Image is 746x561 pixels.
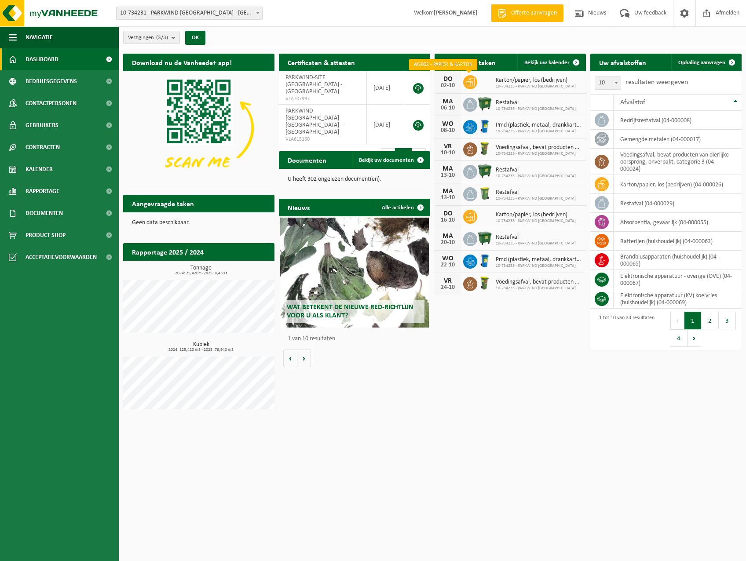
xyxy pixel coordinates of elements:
div: MA [439,165,457,172]
div: 10-10 [439,150,457,156]
span: Documenten [26,202,63,224]
button: 4 [670,329,687,347]
div: DO [439,76,457,83]
span: Bekijk uw kalender [524,60,570,66]
a: Alle artikelen [375,199,429,216]
button: OK [185,31,205,45]
span: Kalender [26,158,53,180]
button: 2 [702,312,719,329]
td: [DATE] [367,71,404,105]
span: Voedingsafval, bevat producten van dierlijke oorsprong, onverpakt, categorie 3 [496,279,581,286]
button: Volgende [297,350,311,367]
span: 10-734235 - PARKWIND [GEOGRAPHIC_DATA] [496,219,576,224]
span: 10 [595,77,621,89]
span: Restafval [496,234,576,241]
span: Gebruikers [26,114,59,136]
img: WB-0060-HPE-GN-50 [477,141,492,156]
span: 10-734235 - PARKWIND [GEOGRAPHIC_DATA] [496,174,576,179]
h2: Uw afvalstoffen [590,54,655,71]
span: 10-734231 - PARKWIND NV - LEUVEN [116,7,263,20]
button: Vorige [283,350,297,367]
span: Offerte aanvragen [509,9,559,18]
span: Wat betekent de nieuwe RED-richtlijn voor u als klant? [287,304,413,319]
div: 02-10 [439,83,457,89]
td: [DATE] [367,105,404,145]
p: U heeft 302 ongelezen document(en). [288,176,421,182]
span: Navigatie [26,26,53,48]
span: 10-734235 - PARKWIND [GEOGRAPHIC_DATA] [496,106,576,112]
button: Vestigingen(3/3) [123,31,180,44]
span: 10-734235 - PARKWIND [GEOGRAPHIC_DATA] [496,129,581,134]
span: Afvalstof [620,99,645,106]
span: Bekijk uw documenten [359,157,414,163]
td: batterijen (huishoudelijk) (04-000063) [614,232,742,251]
td: brandblusapparaten (huishoudelijk) (04-000065) [614,251,742,270]
span: Contactpersonen [26,92,77,114]
span: 2024: 125,420 m3 - 2025: 78,940 m3 [128,348,274,352]
h2: Certificaten & attesten [279,54,364,71]
span: 10-734235 - PARKWIND [GEOGRAPHIC_DATA] [496,263,581,269]
span: Vestigingen [128,31,168,44]
span: Contracten [26,136,60,158]
a: Offerte aanvragen [491,4,563,22]
span: Acceptatievoorwaarden [26,246,97,268]
span: Pmd (plastiek, metaal, drankkartons) (bedrijven) [496,122,581,129]
div: 24-10 [439,284,457,291]
p: Geen data beschikbaar. [132,220,266,226]
button: Previous [670,312,684,329]
p: 1 van 10 resultaten [288,336,426,342]
span: Karton/papier, los (bedrijven) [496,211,576,219]
div: 13-10 [439,195,457,201]
span: VLA615160 [285,136,360,143]
div: MA [439,233,457,240]
div: 16-10 [439,217,457,223]
td: elektronische apparatuur (KV) koelvries (huishoudelijk) (04-000069) [614,289,742,309]
a: Bekijk uw documenten [352,151,429,169]
span: Karton/papier, los (bedrijven) [496,77,576,84]
img: WB-0060-HPE-GN-50 [477,276,492,291]
span: Product Shop [26,224,66,246]
div: 1 tot 10 van 33 resultaten [595,311,655,348]
span: PARKWIND [GEOGRAPHIC_DATA] [GEOGRAPHIC_DATA] - [GEOGRAPHIC_DATA] [285,108,342,135]
h2: Documenten [279,151,335,168]
a: Bekijk uw kalender [517,54,585,71]
div: 08-10 [439,127,457,134]
img: WB-0240-HPE-BE-01 [477,119,492,134]
div: VR [439,143,457,150]
span: PARKWIND-SITE [GEOGRAPHIC_DATA] - [GEOGRAPHIC_DATA] [285,74,342,95]
h2: Download nu de Vanheede+ app! [123,54,241,71]
td: elektronische apparatuur - overige (OVE) (04-000067) [614,270,742,289]
div: WO [439,255,457,262]
span: Voedingsafval, bevat producten van dierlijke oorsprong, onverpakt, categorie 3 [496,144,581,151]
h3: Kubiek [128,342,274,352]
td: karton/papier, los (bedrijven) (04-000026) [614,175,742,194]
span: 10 [595,76,621,90]
span: 10-734235 - PARKWIND [GEOGRAPHIC_DATA] [496,151,581,157]
div: 20-10 [439,240,457,246]
div: MA [439,188,457,195]
img: WB-0240-HPE-GN-50 [477,186,492,201]
td: restafval (04-000029) [614,194,742,213]
div: 22-10 [439,262,457,268]
a: Ophaling aanvragen [671,54,741,71]
span: Restafval [496,167,576,174]
div: 13-10 [439,172,457,178]
img: Download de VHEPlus App [123,71,274,185]
button: Next [687,329,701,347]
span: Restafval [496,99,576,106]
count: (3/3) [156,35,168,40]
span: Restafval [496,189,576,196]
strong: [PERSON_NAME] [434,10,478,16]
label: resultaten weergeven [625,79,688,86]
td: voedingsafval, bevat producten van dierlijke oorsprong, onverpakt, categorie 3 (04-000024) [614,149,742,175]
img: WB-1100-HPE-GN-01 [477,164,492,178]
span: VLA707997 [285,95,360,102]
h2: Nieuws [279,199,318,216]
h3: Tonnage [128,265,274,276]
span: 10-734235 - PARKWIND [GEOGRAPHIC_DATA] [496,241,576,246]
div: 06-10 [439,105,457,111]
a: Bekijk rapportage [209,260,274,278]
img: WB-1100-HPE-GN-01 [477,96,492,111]
img: WB-1100-HPE-GN-01 [477,231,492,246]
span: 10-734231 - PARKWIND NV - LEUVEN [117,7,262,19]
